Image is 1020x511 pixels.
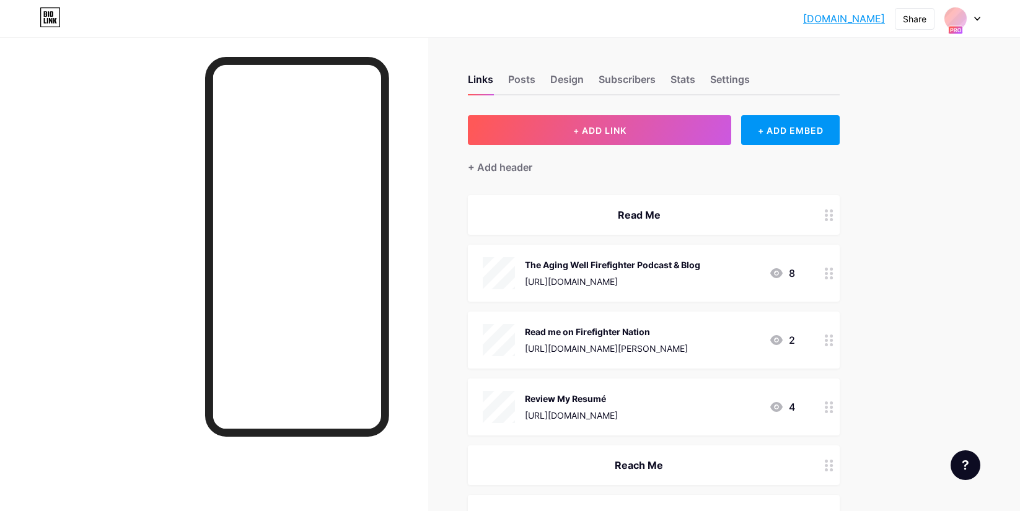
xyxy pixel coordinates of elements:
div: [URL][DOMAIN_NAME][PERSON_NAME] [525,342,688,355]
div: Read me on Firefighter Nation [525,325,688,338]
div: Read Me [483,207,795,222]
div: + Add header [468,160,532,175]
div: [URL][DOMAIN_NAME] [525,275,700,288]
div: 4 [769,400,795,414]
div: Reach Me [483,458,795,473]
div: Share [903,12,926,25]
a: [DOMAIN_NAME] [803,11,885,26]
div: Review My Resumé [525,392,618,405]
div: Subscribers [599,72,656,94]
div: Settings [710,72,750,94]
div: 2 [769,333,795,347]
div: + ADD EMBED [741,115,840,145]
div: Design [550,72,584,94]
div: Links [468,72,493,94]
div: 8 [769,266,795,281]
div: [URL][DOMAIN_NAME] [525,409,618,422]
div: Posts [508,72,535,94]
div: Stats [670,72,695,94]
span: + ADD LINK [573,125,627,136]
div: The Aging Well Firefighter Podcast & Blog [525,258,700,271]
button: + ADD LINK [468,115,731,145]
